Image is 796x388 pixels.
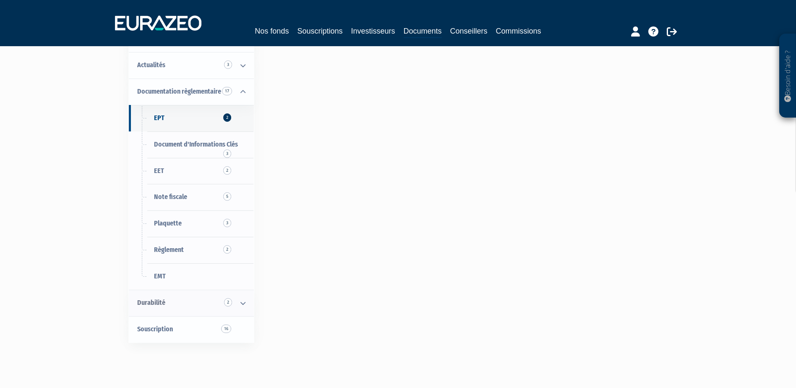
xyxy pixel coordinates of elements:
img: 1732889491-logotype_eurazeo_blanc_rvb.png [115,16,201,31]
span: 5 [223,192,231,201]
a: EPT2 [129,105,254,131]
span: 3 [223,149,231,158]
a: Commissions [496,25,541,37]
span: Documentation règlementaire [137,87,221,95]
span: Règlement [154,246,184,254]
a: Souscription16 [129,316,254,343]
a: Actualités 3 [129,52,254,79]
span: Document d'Informations Clés [154,140,238,148]
span: 2 [223,113,231,122]
span: 2 [224,298,232,307]
span: Note fiscale [154,193,187,201]
span: Actualités [137,61,165,69]
a: EMT [129,263,254,290]
span: 3 [224,60,232,69]
span: EET [154,167,164,175]
span: Souscription [137,325,173,333]
span: 16 [221,325,231,333]
a: Règlement2 [129,237,254,263]
span: EPT [154,114,164,122]
a: Conseillers [450,25,488,37]
p: Besoin d'aide ? [783,38,793,114]
span: Plaquette [154,219,182,227]
span: 2 [223,166,231,175]
a: Nos fonds [255,25,289,37]
span: 2 [223,245,231,254]
a: Note fiscale5 [129,184,254,210]
a: Durabilité 2 [129,290,254,316]
a: EET2 [129,158,254,184]
a: Documents [404,25,442,38]
a: Document d'Informations Clés3 [129,131,254,158]
span: EMT [154,272,166,280]
a: Investisseurs [351,25,395,37]
span: Durabilité [137,299,165,307]
span: 3 [223,219,231,227]
a: Souscriptions [297,25,342,37]
a: Documentation règlementaire 17 [129,79,254,105]
a: Plaquette3 [129,210,254,237]
span: 17 [222,87,232,95]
